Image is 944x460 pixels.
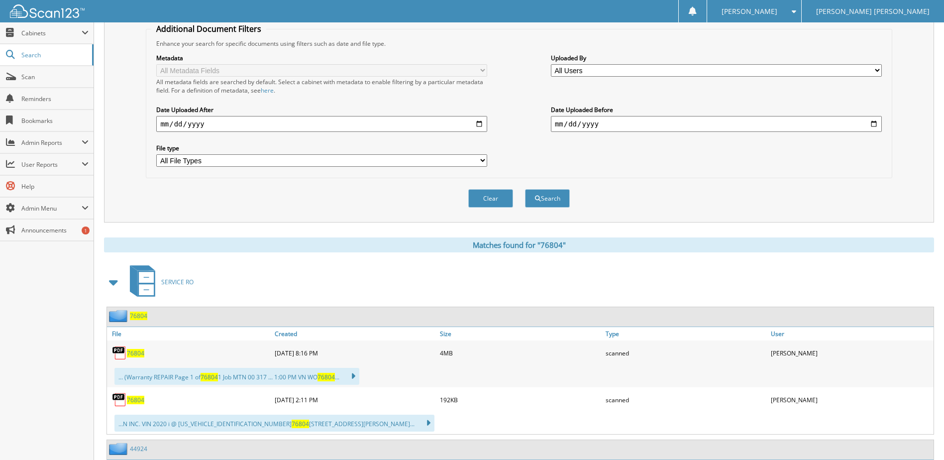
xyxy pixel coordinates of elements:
[317,373,335,381] span: 76804
[816,8,930,14] span: [PERSON_NAME] [PERSON_NAME]
[151,39,886,48] div: Enhance your search for specific documents using filters such as date and file type.
[114,368,359,385] div: ... (Warranty REPAIR Page 1 of 1 Job MTN 00 317 ... 1:00 PM VN WO ...
[21,138,82,147] span: Admin Reports
[468,189,513,208] button: Clear
[107,327,272,341] a: File
[551,106,882,114] label: Date Uploaded Before
[603,390,768,410] div: scanned
[603,343,768,363] div: scanned
[112,345,127,360] img: PDF.png
[130,312,147,320] a: 76804
[272,327,437,341] a: Created
[21,29,82,37] span: Cabinets
[551,54,882,62] label: Uploaded By
[768,343,934,363] div: [PERSON_NAME]
[21,204,82,213] span: Admin Menu
[21,182,89,191] span: Help
[722,8,777,14] span: [PERSON_NAME]
[437,390,603,410] div: 192KB
[21,95,89,103] span: Reminders
[261,86,274,95] a: here
[161,278,194,286] span: SERVICE RO
[551,116,882,132] input: end
[437,327,603,341] a: Size
[156,116,487,132] input: start
[768,390,934,410] div: [PERSON_NAME]
[127,396,144,404] a: 76804
[21,226,89,234] span: Announcements
[201,373,218,381] span: 76804
[525,189,570,208] button: Search
[156,106,487,114] label: Date Uploaded After
[292,420,309,428] span: 76804
[156,78,487,95] div: All metadata fields are searched by default. Select a cabinet with metadata to enable filtering b...
[10,4,85,18] img: scan123-logo-white.svg
[114,415,434,432] div: ...N INC. VIN 2020 i @ [US_VEHICLE_IDENTIFICATION_NUMBER] [STREET_ADDRESS][PERSON_NAME]...
[156,54,487,62] label: Metadata
[21,73,89,81] span: Scan
[127,349,144,357] a: 76804
[272,343,437,363] div: [DATE] 8:16 PM
[124,262,194,302] a: SERVICE RO
[112,392,127,407] img: PDF.png
[21,51,87,59] span: Search
[156,144,487,152] label: File type
[82,227,90,234] div: 1
[104,237,934,252] div: Matches found for "76804"
[109,310,130,322] img: folder2.png
[603,327,768,341] a: Type
[768,327,934,341] a: User
[21,116,89,125] span: Bookmarks
[130,445,147,453] a: 44924
[21,160,82,169] span: User Reports
[109,443,130,455] img: folder2.png
[151,23,266,34] legend: Additional Document Filters
[272,390,437,410] div: [DATE] 2:11 PM
[437,343,603,363] div: 4MB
